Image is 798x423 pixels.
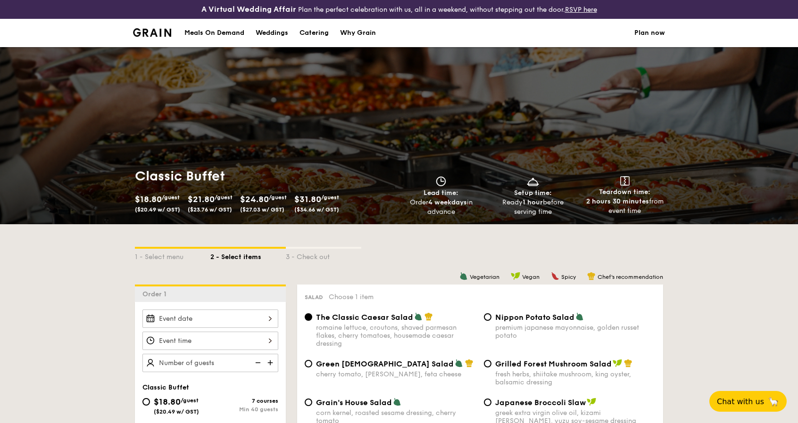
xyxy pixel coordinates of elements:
input: Grilled Forest Mushroom Saladfresh herbs, shiitake mushroom, king oyster, balsamic dressing [484,360,491,367]
div: fresh herbs, shiitake mushroom, king oyster, balsamic dressing [495,370,656,386]
span: Salad [305,294,323,301]
img: Grain [133,28,171,37]
a: RSVP here [565,6,597,14]
img: icon-clock.2db775ea.svg [434,176,448,187]
strong: 2 hours 30 minutes [586,197,649,205]
span: Grain's House Salad [316,398,392,407]
img: icon-chef-hat.a58ddaea.svg [624,359,632,367]
span: $18.80 [135,194,162,204]
div: 1 - Select menu [135,249,210,262]
span: $21.80 [188,194,215,204]
span: Order 1 [142,290,170,298]
span: ($27.03 w/ GST) [240,206,284,213]
input: Grain's House Saladcorn kernel, roasted sesame dressing, cherry tomato [305,399,312,406]
span: Vegetarian [470,274,499,280]
input: Event date [142,309,278,328]
input: $18.80/guest($20.49 w/ GST)7 coursesMin 40 guests [142,398,150,406]
img: icon-chef-hat.a58ddaea.svg [587,272,596,280]
h1: Classic Buffet [135,168,395,185]
span: 🦙 [768,396,779,407]
img: icon-chef-hat.a58ddaea.svg [465,359,474,367]
span: Setup time: [514,189,552,197]
input: Number of guests [142,354,278,372]
span: Spicy [561,274,576,280]
img: icon-vegan.f8ff3823.svg [511,272,520,280]
a: Meals On Demand [179,19,250,47]
a: Logotype [133,28,171,37]
span: Vegan [522,274,540,280]
img: icon-vegetarian.fe4039eb.svg [455,359,463,367]
span: ($20.49 w/ GST) [135,206,180,213]
button: Chat with us🦙 [709,391,787,412]
div: Min 40 guests [210,406,278,413]
span: Chef's recommendation [598,274,663,280]
span: $18.80 [154,397,181,407]
span: /guest [162,194,180,201]
div: Meals On Demand [184,19,244,47]
strong: 4 weekdays [428,198,467,206]
strong: 1 hour [523,198,543,206]
div: Order in advance [399,198,483,217]
div: Weddings [256,19,288,47]
a: Catering [294,19,334,47]
div: 2 - Select items [210,249,286,262]
img: icon-chef-hat.a58ddaea.svg [424,312,433,321]
img: icon-spicy.37a8142b.svg [551,272,559,280]
div: Plan the perfect celebration with us, all in a weekend, without stepping out the door. [133,4,665,15]
a: Weddings [250,19,294,47]
span: Grilled Forest Mushroom Salad [495,359,612,368]
div: romaine lettuce, croutons, shaved parmesan flakes, cherry tomatoes, housemade caesar dressing [316,324,476,348]
img: icon-teardown.65201eee.svg [620,176,630,186]
img: icon-vegetarian.fe4039eb.svg [414,312,423,321]
div: premium japanese mayonnaise, golden russet potato [495,324,656,340]
span: /guest [215,194,233,201]
div: from event time [582,197,667,216]
span: $24.80 [240,194,269,204]
span: /guest [181,397,199,404]
div: 3 - Check out [286,249,361,262]
span: Choose 1 item [329,293,374,301]
span: Teardown time: [599,188,650,196]
span: Nippon Potato Salad [495,313,574,322]
input: Green [DEMOGRAPHIC_DATA] Saladcherry tomato, [PERSON_NAME], feta cheese [305,360,312,367]
img: icon-vegan.f8ff3823.svg [587,398,596,406]
img: icon-vegetarian.fe4039eb.svg [393,398,401,406]
img: icon-dish.430c3a2e.svg [526,176,540,187]
input: Japanese Broccoli Slawgreek extra virgin olive oil, kizami [PERSON_NAME], yuzu soy-sesame dressing [484,399,491,406]
input: Event time [142,332,278,350]
div: Catering [299,19,329,47]
span: Classic Buffet [142,383,189,391]
img: icon-vegetarian.fe4039eb.svg [575,312,584,321]
a: Plan now [634,19,665,47]
span: /guest [269,194,287,201]
input: Nippon Potato Saladpremium japanese mayonnaise, golden russet potato [484,313,491,321]
div: Ready before serving time [491,198,575,217]
img: icon-vegan.f8ff3823.svg [613,359,622,367]
span: ($23.76 w/ GST) [188,206,232,213]
span: ($34.66 w/ GST) [294,206,339,213]
span: $31.80 [294,194,321,204]
div: cherry tomato, [PERSON_NAME], feta cheese [316,370,476,378]
img: icon-vegetarian.fe4039eb.svg [459,272,468,280]
img: icon-reduce.1d2dbef1.svg [250,354,264,372]
img: icon-add.58712e84.svg [264,354,278,372]
input: The Classic Caesar Saladromaine lettuce, croutons, shaved parmesan flakes, cherry tomatoes, house... [305,313,312,321]
span: The Classic Caesar Salad [316,313,413,322]
h4: A Virtual Wedding Affair [201,4,296,15]
span: Lead time: [424,189,458,197]
span: Chat with us [717,397,764,406]
span: Green [DEMOGRAPHIC_DATA] Salad [316,359,454,368]
span: /guest [321,194,339,201]
a: Why Grain [334,19,382,47]
span: ($20.49 w/ GST) [154,408,199,415]
div: Why Grain [340,19,376,47]
div: 7 courses [210,398,278,404]
span: Japanese Broccoli Slaw [495,398,586,407]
